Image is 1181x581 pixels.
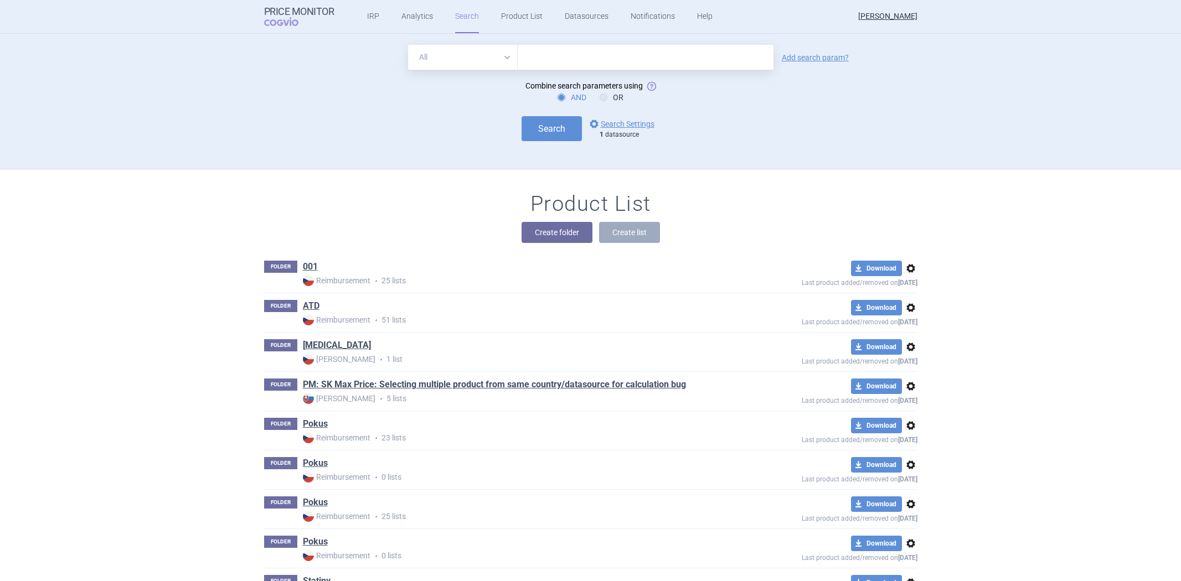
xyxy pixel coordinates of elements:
p: 0 lists [303,550,721,562]
p: FOLDER [264,300,297,312]
h1: Pokus [303,536,328,550]
i: • [370,472,381,483]
p: FOLDER [264,496,297,509]
button: Download [851,378,902,394]
a: 001 [303,261,318,273]
p: 5 lists [303,393,721,404]
i: • [370,315,381,326]
strong: [DATE] [898,279,917,287]
span: COGVIO [264,17,314,26]
h1: Humira [303,339,371,354]
p: FOLDER [264,418,297,430]
button: Download [851,339,902,355]
h1: Pokus [303,418,328,432]
p: FOLDER [264,536,297,548]
strong: [PERSON_NAME] [303,393,375,404]
i: • [375,354,386,365]
a: Add search param? [782,54,849,61]
a: Pokus [303,496,328,509]
h1: Pokus [303,457,328,471]
i: • [370,511,381,522]
button: Create list [599,222,660,243]
img: CZ [303,471,314,483]
strong: Reimbursement [303,511,370,522]
a: Search Settings [587,117,654,131]
strong: [DATE] [898,318,917,326]
p: 25 lists [303,511,721,522]
button: Download [851,496,902,512]
label: AND [558,92,586,103]
p: 23 lists [303,432,721,444]
p: FOLDER [264,378,297,391]
button: Download [851,261,902,276]
img: CZ [303,354,314,365]
p: Last product added/removed on [721,512,917,522]
h1: ATD [303,300,319,314]
p: Last product added/removed on [721,551,917,562]
p: Last product added/removed on [721,355,917,365]
p: Last product added/removed on [721,394,917,404]
strong: [PERSON_NAME] [303,354,375,365]
a: ATD [303,300,319,312]
i: • [370,276,381,287]
strong: Reimbursement [303,275,370,286]
label: OR [600,92,623,103]
strong: Reimbursement [303,314,370,325]
strong: Reimbursement [303,550,370,561]
button: Download [851,300,902,315]
a: Pokus [303,457,328,469]
p: Last product added/removed on [721,276,917,287]
button: Download [851,418,902,433]
h1: 001 [303,261,318,275]
a: PM: SK Max Price: Selecting multiple product from same country/datasource for calculation bug [303,378,686,391]
p: 1 list [303,354,721,365]
strong: Reimbursement [303,471,370,483]
img: CZ [303,275,314,286]
i: • [370,551,381,562]
button: Search [522,116,582,141]
h1: Pokus [303,496,328,511]
strong: [DATE] [898,397,917,404]
button: Download [851,536,902,551]
img: CZ [303,314,314,325]
span: Combine search parameters using [525,81,643,90]
strong: [DATE] [898,436,917,444]
a: [MEDICAL_DATA] [303,339,371,351]
p: Last product added/removed on [721,315,917,326]
p: 51 lists [303,314,721,326]
img: CZ [303,550,314,561]
p: 25 lists [303,275,721,287]
button: Download [851,457,902,473]
a: Price MonitorCOGVIO [264,6,334,27]
i: • [370,433,381,444]
img: CZ [303,432,314,443]
i: • [375,393,386,404]
p: 0 lists [303,471,721,483]
button: Create folder [522,222,592,243]
h1: PM: SK Max Price: Selecting multiple product from same country/datasource for calculation bug [303,378,686,393]
strong: [DATE] [898,515,917,522]
p: FOLDER [264,457,297,469]
strong: Reimbursement [303,432,370,443]
img: SK [303,393,314,404]
strong: [DATE] [898,554,917,562]
p: FOLDER [264,339,297,351]
div: datasource [600,131,660,139]
strong: Price Monitor [264,6,334,17]
a: Pokus [303,536,328,548]
p: FOLDER [264,261,297,273]
a: Pokus [303,418,328,430]
strong: [DATE] [898,475,917,483]
p: Last product added/removed on [721,433,917,444]
p: Last product added/removed on [721,473,917,483]
strong: 1 [600,131,604,138]
img: CZ [303,511,314,522]
h1: Product List [530,191,651,217]
strong: [DATE] [898,357,917,365]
